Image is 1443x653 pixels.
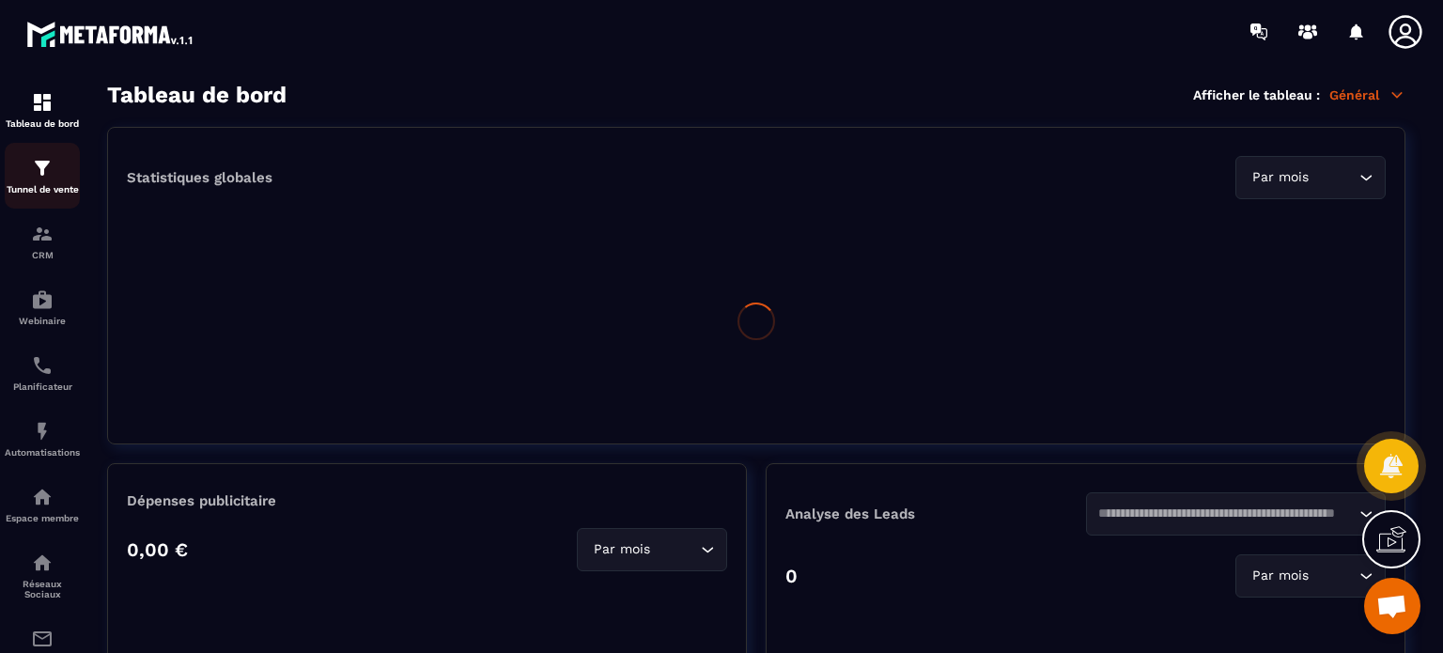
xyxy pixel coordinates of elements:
[5,579,80,599] p: Réseaux Sociaux
[31,91,54,114] img: formation
[1235,156,1386,199] div: Search for option
[577,528,727,571] div: Search for option
[1248,566,1312,586] span: Par mois
[1235,554,1386,598] div: Search for option
[1086,492,1387,536] div: Search for option
[5,143,80,209] a: formationformationTunnel de vente
[31,420,54,443] img: automations
[31,552,54,574] img: social-network
[5,381,80,392] p: Planificateur
[5,472,80,537] a: automationsautomationsEspace membre
[1329,86,1405,103] p: Général
[31,628,54,650] img: email
[785,565,798,587] p: 0
[5,406,80,472] a: automationsautomationsAutomatisations
[127,492,727,509] p: Dépenses publicitaire
[1098,504,1356,524] input: Search for option
[5,316,80,326] p: Webinaire
[1312,566,1355,586] input: Search for option
[31,288,54,311] img: automations
[1193,87,1320,102] p: Afficher le tableau :
[26,17,195,51] img: logo
[5,274,80,340] a: automationsautomationsWebinaire
[31,157,54,179] img: formation
[107,82,287,108] h3: Tableau de bord
[654,539,696,560] input: Search for option
[5,118,80,129] p: Tableau de bord
[5,184,80,194] p: Tunnel de vente
[127,169,272,186] p: Statistiques globales
[127,538,188,561] p: 0,00 €
[1248,167,1312,188] span: Par mois
[5,250,80,260] p: CRM
[5,77,80,143] a: formationformationTableau de bord
[1364,578,1420,634] a: Ouvrir le chat
[589,539,654,560] span: Par mois
[31,223,54,245] img: formation
[5,340,80,406] a: schedulerschedulerPlanificateur
[5,513,80,523] p: Espace membre
[785,505,1086,522] p: Analyse des Leads
[1312,167,1355,188] input: Search for option
[5,209,80,274] a: formationformationCRM
[5,537,80,614] a: social-networksocial-networkRéseaux Sociaux
[5,447,80,458] p: Automatisations
[31,486,54,508] img: automations
[31,354,54,377] img: scheduler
